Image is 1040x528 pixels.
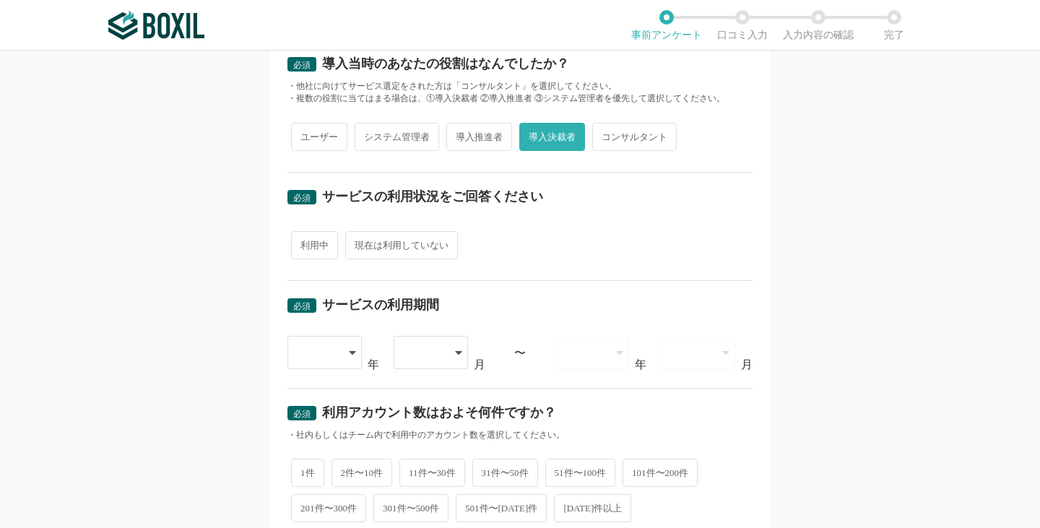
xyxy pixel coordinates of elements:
span: 1件 [291,459,324,487]
span: 301件〜500件 [373,494,448,522]
span: 101件〜200件 [623,459,698,487]
div: 年 [635,359,646,371]
span: 501件〜[DATE]件 [456,494,547,522]
div: 〜 [514,347,526,359]
span: 必須 [293,301,311,311]
img: ボクシルSaaS_ロゴ [108,11,204,40]
div: ・他社に向けてサービス選定をされた方は「コンサルタント」を選択してください。 [287,80,753,92]
span: 11件〜30件 [399,459,465,487]
div: 年 [368,359,379,371]
li: 完了 [856,10,932,40]
span: 利用中 [291,231,338,259]
span: 2件〜10件 [331,459,393,487]
span: 201件〜300件 [291,494,366,522]
li: 口コミ入力 [704,10,780,40]
span: システム管理者 [355,123,439,151]
span: 必須 [293,193,311,203]
span: 必須 [293,409,311,419]
div: 利用アカウント数はおよそ何件ですか？ [322,406,556,419]
span: 31件〜50件 [472,459,538,487]
div: ・社内もしくはチーム内で利用中のアカウント数を選択してください。 [287,429,753,441]
div: 導入当時のあなたの役割はなんでしたか？ [322,57,569,70]
span: コンサルタント [592,123,677,151]
li: 入力内容の確認 [780,10,856,40]
span: 導入決裁者 [519,123,585,151]
div: 月 [474,359,485,371]
li: 事前アンケート [628,10,704,40]
div: ・複数の役割に当てはまる場合は、①導入決裁者 ②導入推進者 ③システム管理者を優先して選択してください。 [287,92,753,105]
span: 51件〜100件 [545,459,616,487]
div: 月 [741,359,753,371]
span: [DATE]件以上 [554,494,631,522]
span: 現在は利用していない [345,231,458,259]
div: サービスの利用状況をご回答ください [322,190,543,203]
span: 導入推進者 [446,123,512,151]
span: ユーザー [291,123,347,151]
div: サービスの利用期間 [322,298,439,311]
span: 必須 [293,60,311,70]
